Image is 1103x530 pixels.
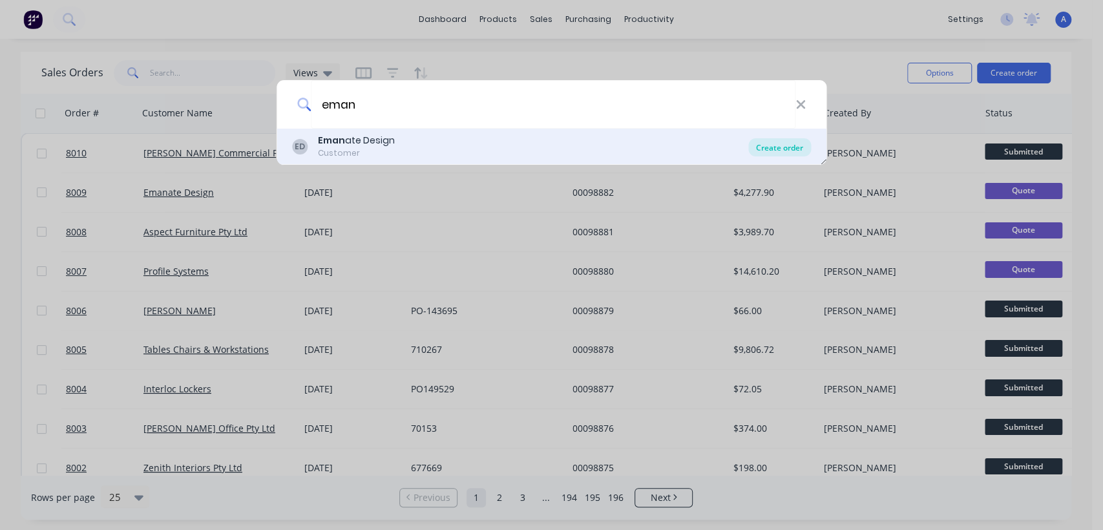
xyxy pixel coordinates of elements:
[748,138,811,156] div: Create order
[292,139,308,154] div: ED
[311,80,795,129] input: Enter a customer name to create a new order...
[318,147,395,159] div: Customer
[318,134,345,147] b: Eman
[318,134,395,147] div: ate Design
